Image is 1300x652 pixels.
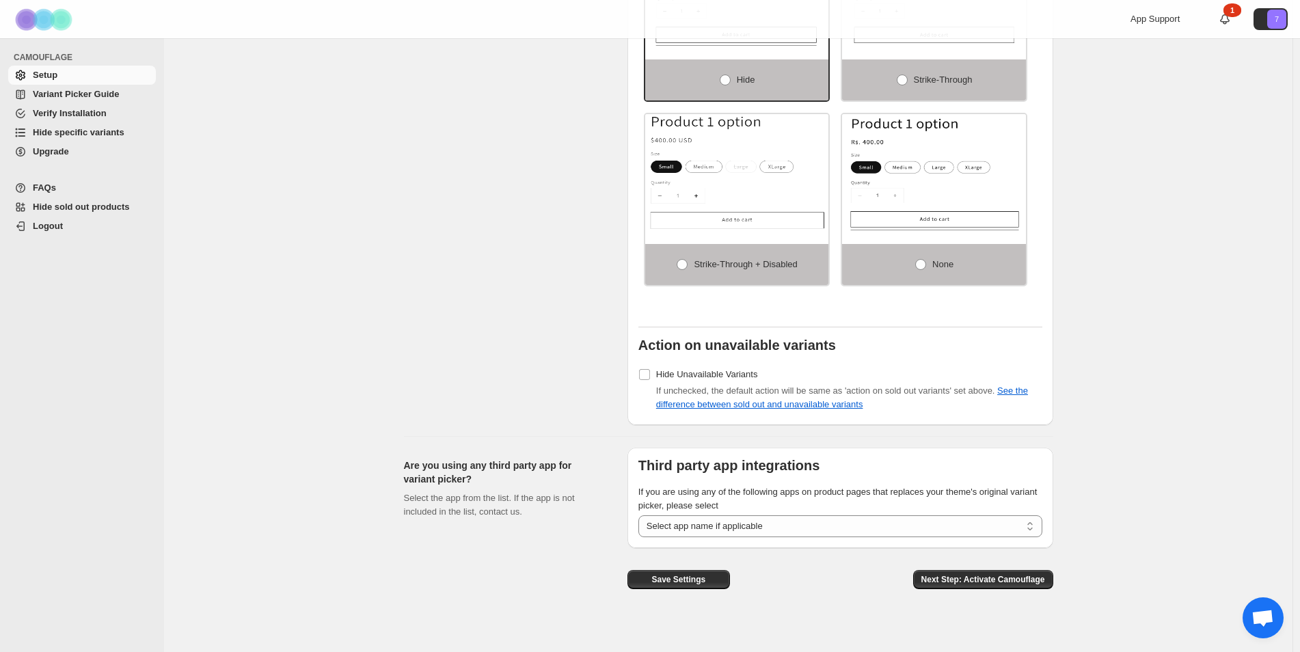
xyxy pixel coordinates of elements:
[8,142,156,161] a: Upgrade
[8,198,156,217] a: Hide sold out products
[921,574,1045,585] span: Next Step: Activate Camouflage
[33,70,57,80] span: Setup
[638,487,1038,511] span: If you are using any of the following apps on product pages that replaces your theme's original v...
[8,178,156,198] a: FAQs
[656,385,1028,409] span: If unchecked, the default action will be same as 'action on sold out variants' set above.
[737,74,755,85] span: Hide
[1254,8,1288,30] button: Avatar with initials 7
[33,127,124,137] span: Hide specific variants
[8,66,156,85] a: Setup
[404,459,606,486] h2: Are you using any third party app for variant picker?
[656,369,758,379] span: Hide Unavailable Variants
[638,338,836,353] b: Action on unavailable variants
[1130,14,1180,24] span: App Support
[14,52,157,63] span: CAMOUFLAGE
[33,89,119,99] span: Variant Picker Guide
[932,259,953,269] span: None
[913,570,1053,589] button: Next Step: Activate Camouflage
[842,114,1026,230] img: None
[651,574,705,585] span: Save Settings
[645,114,829,230] img: Strike-through + Disabled
[638,458,820,473] b: Third party app integrations
[1267,10,1286,29] span: Avatar with initials 7
[8,123,156,142] a: Hide specific variants
[33,202,130,212] span: Hide sold out products
[11,1,79,38] img: Camouflage
[1243,597,1284,638] div: Open chat
[33,108,107,118] span: Verify Installation
[8,217,156,236] a: Logout
[33,146,69,157] span: Upgrade
[1275,15,1279,23] text: 7
[8,85,156,104] a: Variant Picker Guide
[404,493,575,517] span: Select the app from the list. If the app is not included in the list, contact us.
[694,259,797,269] span: Strike-through + Disabled
[33,182,56,193] span: FAQs
[1218,12,1232,26] a: 1
[33,221,63,231] span: Logout
[914,74,973,85] span: Strike-through
[8,104,156,123] a: Verify Installation
[1223,3,1241,17] div: 1
[627,570,730,589] button: Save Settings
